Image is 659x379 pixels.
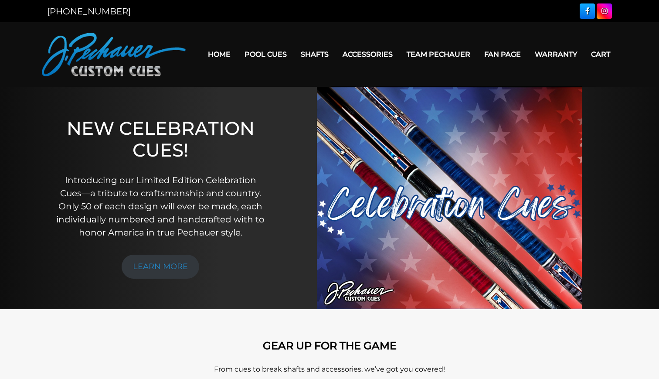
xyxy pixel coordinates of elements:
[584,43,617,65] a: Cart
[54,117,267,161] h1: NEW CELEBRATION CUES!
[122,255,199,279] a: LEARN MORE
[528,43,584,65] a: Warranty
[47,6,131,17] a: [PHONE_NUMBER]
[263,339,397,352] strong: GEAR UP FOR THE GAME
[81,364,578,375] p: From cues to break shafts and accessories, we’ve got you covered!
[238,43,294,65] a: Pool Cues
[201,43,238,65] a: Home
[294,43,336,65] a: Shafts
[477,43,528,65] a: Fan Page
[42,33,186,76] img: Pechauer Custom Cues
[54,174,267,239] p: Introducing our Limited Edition Celebration Cues—a tribute to craftsmanship and country. Only 50 ...
[336,43,400,65] a: Accessories
[400,43,477,65] a: Team Pechauer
